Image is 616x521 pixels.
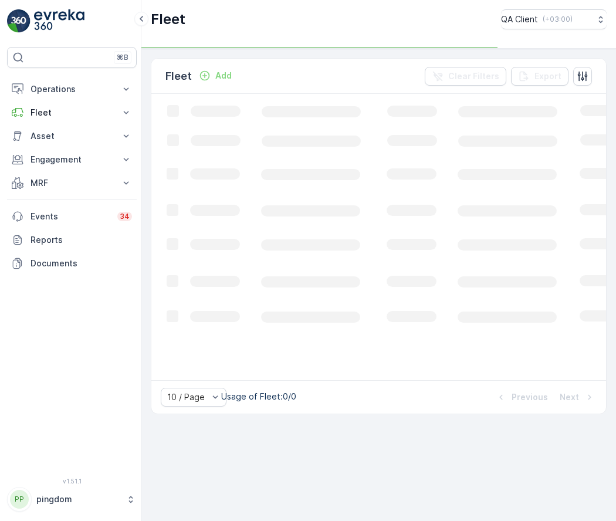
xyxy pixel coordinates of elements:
[534,70,561,82] p: Export
[7,171,137,195] button: MRF
[31,83,113,95] p: Operations
[7,205,137,228] a: Events34
[511,67,568,86] button: Export
[31,177,113,189] p: MRF
[34,9,84,33] img: logo_light-DOdMpM7g.png
[559,390,597,404] button: Next
[7,101,137,124] button: Fleet
[31,234,132,246] p: Reports
[7,487,137,512] button: PPpingdom
[501,9,607,29] button: QA Client(+03:00)
[151,10,185,29] p: Fleet
[117,53,128,62] p: ⌘B
[7,77,137,101] button: Operations
[448,70,499,82] p: Clear Filters
[512,391,548,403] p: Previous
[215,70,232,82] p: Add
[120,212,130,221] p: 34
[543,15,573,24] p: ( +03:00 )
[7,124,137,148] button: Asset
[31,258,132,269] p: Documents
[494,390,549,404] button: Previous
[36,493,120,505] p: pingdom
[425,67,506,86] button: Clear Filters
[31,130,113,142] p: Asset
[560,391,579,403] p: Next
[7,478,137,485] span: v 1.51.1
[194,69,236,83] button: Add
[7,9,31,33] img: logo
[7,148,137,171] button: Engagement
[165,68,192,84] p: Fleet
[7,252,137,275] a: Documents
[221,391,296,402] p: Usage of Fleet : 0/0
[31,154,113,165] p: Engagement
[501,13,538,25] p: QA Client
[10,490,29,509] div: PP
[31,107,113,119] p: Fleet
[31,211,110,222] p: Events
[7,228,137,252] a: Reports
